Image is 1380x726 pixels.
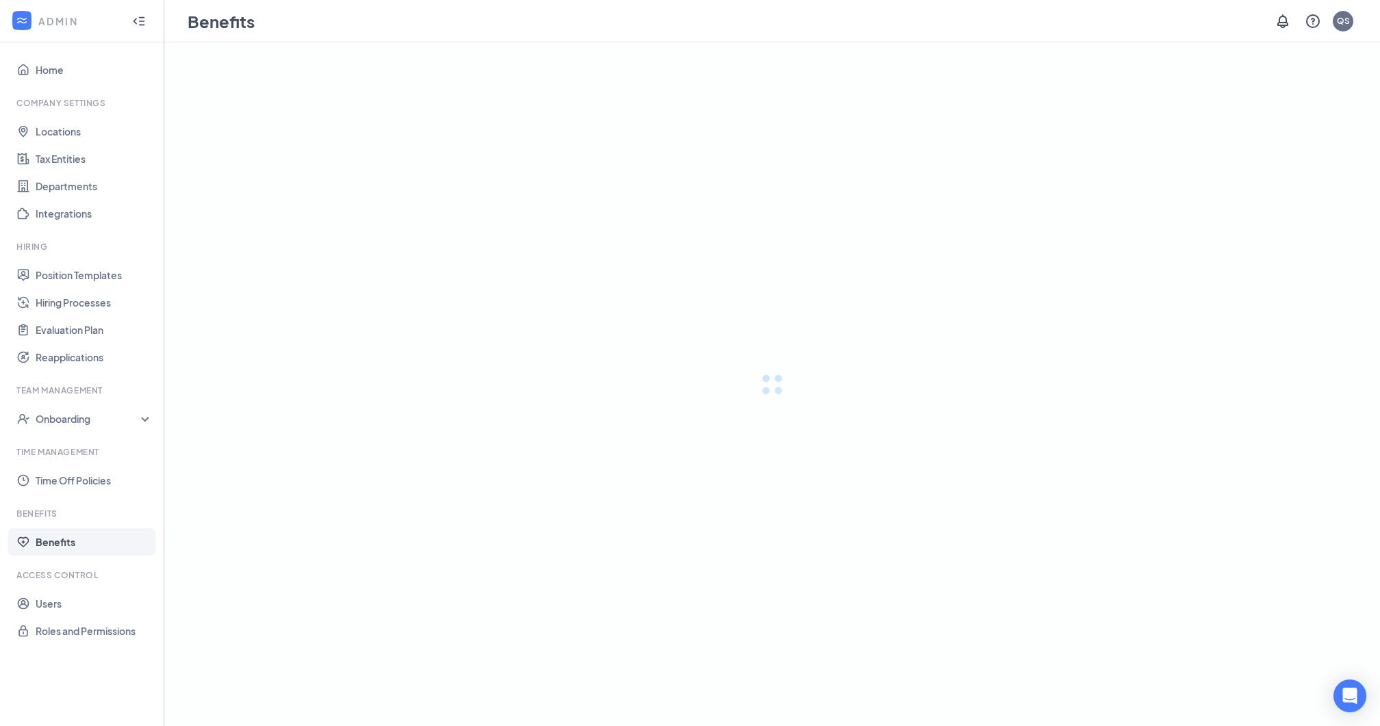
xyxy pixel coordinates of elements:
div: Hiring [16,241,150,252]
a: Benefits [36,528,153,556]
a: Tax Entities [36,145,153,172]
svg: QuestionInfo [1305,13,1321,29]
a: Time Off Policies [36,467,153,494]
a: Reapplications [36,343,153,371]
a: Departments [36,172,153,200]
div: ADMIN [38,14,120,28]
div: Access control [16,569,150,581]
a: Hiring Processes [36,289,153,316]
a: Position Templates [36,261,153,289]
div: Team Management [16,385,150,396]
a: Evaluation Plan [36,316,153,343]
div: QS [1337,15,1350,27]
a: Locations [36,118,153,145]
a: Roles and Permissions [36,617,153,645]
svg: WorkstreamLogo [15,14,29,27]
svg: Collapse [132,14,146,28]
div: Onboarding [36,412,153,426]
svg: UserCheck [16,412,30,426]
div: Open Intercom Messenger [1333,679,1366,712]
div: Time Management [16,446,150,458]
a: Integrations [36,200,153,227]
a: Home [36,56,153,83]
div: Benefits [16,508,150,519]
h1: Benefits [188,10,255,33]
div: Company Settings [16,97,150,109]
svg: Notifications [1275,13,1291,29]
a: Users [36,590,153,617]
